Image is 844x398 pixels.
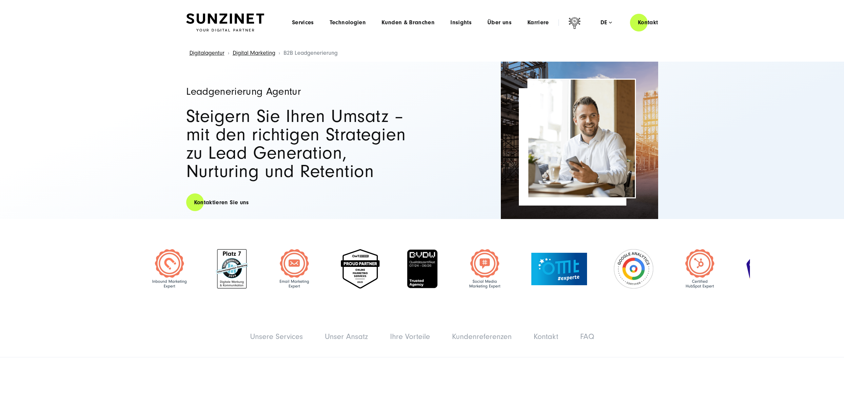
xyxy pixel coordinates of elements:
[527,19,549,26] a: Karriere
[284,50,338,56] span: B2B Leadgenerierung
[150,249,189,289] img: Certified HubSpot Inbound marketing Expert Badge | b2b leadgenerierung agentur SUNZINET
[406,249,438,289] img: BVDW Qualitätszertifikat - b2b leadgenerierung agentur SUNZINET
[390,332,430,341] a: Ihre Vorteile
[534,332,558,341] a: Kontakt
[341,249,380,289] img: Online marketing services 2025 - Digital Agentur SUNZNET - OMR Proud Partner
[233,50,275,56] a: Digital Marketing
[250,332,303,341] a: Unsere Services
[330,19,366,26] a: Technologien
[216,249,248,289] img: Top 7 in Internet Agentur Deutschland - Digital Agentur SUNZINET
[325,332,368,341] a: Unser Ansatz
[580,332,594,341] a: FAQ
[189,50,225,56] a: Digitalagentur
[292,19,314,26] a: Services
[528,80,635,197] img: b2b leadgenerierung agentur SUNZINET - E-Commerce Beratung
[465,249,504,289] img: HubSpot Certified Social Media Marketing Expert - b2b leadgenerierung agentur SUNZINET
[186,86,416,97] h1: Leadgenerierung Agentur
[630,13,666,32] a: Kontakt
[452,332,512,341] a: Kundenreferenzen
[746,249,786,289] img: Certified Salesforce Pardot Specialist -b2b leadgenerierung agentur SUNZINET
[487,19,512,26] a: Über uns
[382,19,435,26] a: Kunden & Branchen
[680,249,719,289] img: Certified HubSpot Expert Badge - b2b leadgenerierung agentur SUNZINET
[186,193,257,212] a: Kontaktieren Sie uns
[501,62,658,219] img: b2b leadgenerierung agentur SUNZINET
[450,19,472,26] a: Insights
[186,13,264,32] img: SUNZINET Full Service Digital Agentur
[614,249,653,289] img: Google Analytics Certified Partner - b2b leadgenerierung agentur SUNZINET
[275,249,314,289] img: Certified Hubspot email marketing Expert - b2b leadgenerierung agentur SUNZINET
[186,107,416,181] h2: Steigern Sie Ihren Umsatz – mit den richtigen Strategien zu Lead Generation, Nurturing und Retention
[600,19,612,26] div: de
[531,253,587,285] img: OMT Expert Badge - b2b leadgenerierung agentur SUNZINET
